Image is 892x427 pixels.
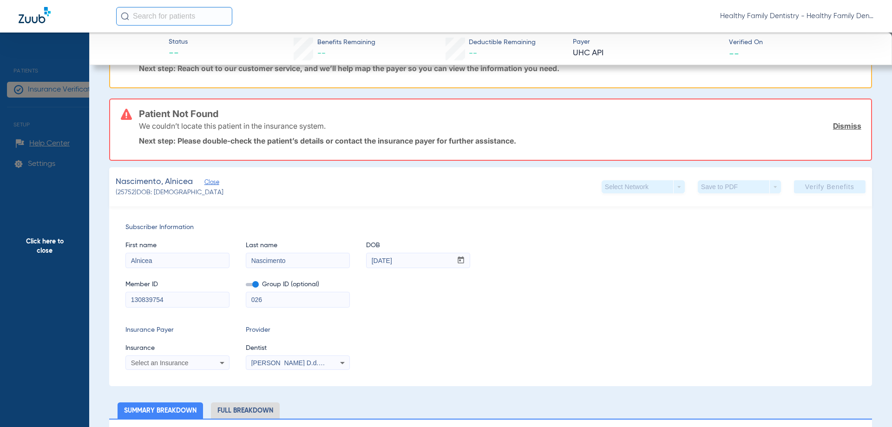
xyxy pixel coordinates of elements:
[125,280,230,289] span: Member ID
[121,109,132,120] img: error-icon
[720,12,873,21] span: Healthy Family Dentistry - Healthy Family Dentistry
[169,37,188,47] span: Status
[125,325,230,335] span: Insurance Payer
[317,38,375,47] span: Benefits Remaining
[125,241,230,250] span: First name
[469,49,477,58] span: --
[139,136,861,145] p: Next step: Please double-check the patient’s details or contact the insurance payer for further a...
[169,47,188,60] span: --
[139,109,861,118] h3: Patient Not Found
[251,359,361,367] span: [PERSON_NAME] D.d.s. 1760601264
[211,402,280,419] li: Full Breakdown
[125,343,230,353] span: Insurance
[121,12,129,20] img: Search Icon
[116,188,223,197] span: (25752) DOB: [DEMOGRAPHIC_DATA]
[116,176,193,188] span: Nascimento, Alnicea
[469,38,536,47] span: Deductible Remaining
[246,241,350,250] span: Last name
[573,47,721,59] span: UHC API
[366,241,470,250] span: DOB
[131,359,189,367] span: Select an Insurance
[116,7,232,26] input: Search for patients
[729,38,877,47] span: Verified On
[139,121,326,131] p: We couldn’t locate this patient in the insurance system.
[139,64,861,73] p: Next step: Reach out to our customer service, and we’ll help map the payer so you can view the in...
[833,121,861,131] a: Dismiss
[246,280,350,289] span: Group ID (optional)
[125,223,856,232] span: Subscriber Information
[19,7,51,23] img: Zuub Logo
[846,382,892,427] iframe: Chat Widget
[246,343,350,353] span: Dentist
[317,49,326,58] span: --
[452,253,470,268] button: Open calendar
[204,179,213,188] span: Close
[246,325,350,335] span: Provider
[573,37,721,47] span: Payer
[729,48,739,58] span: --
[118,402,203,419] li: Summary Breakdown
